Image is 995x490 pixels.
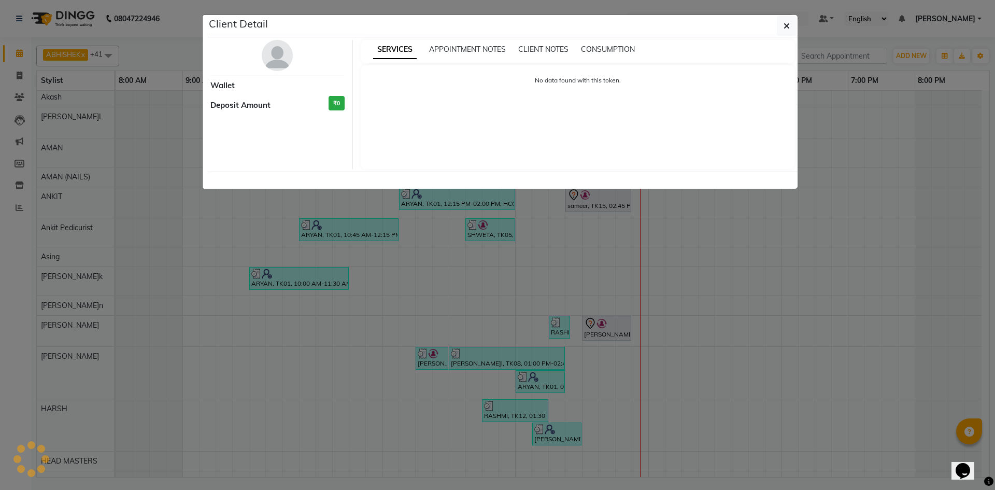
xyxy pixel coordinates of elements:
span: CLIENT NOTES [518,45,568,54]
p: No data found with this token. [371,76,785,85]
span: CONSUMPTION [581,45,635,54]
h3: ₹0 [329,96,345,111]
span: APPOINTMENT NOTES [429,45,506,54]
iframe: chat widget [951,449,985,480]
span: Deposit Amount [210,100,271,111]
span: SERVICES [373,40,417,59]
h5: Client Detail [209,16,268,32]
img: avatar [262,40,293,71]
span: Wallet [210,80,235,92]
